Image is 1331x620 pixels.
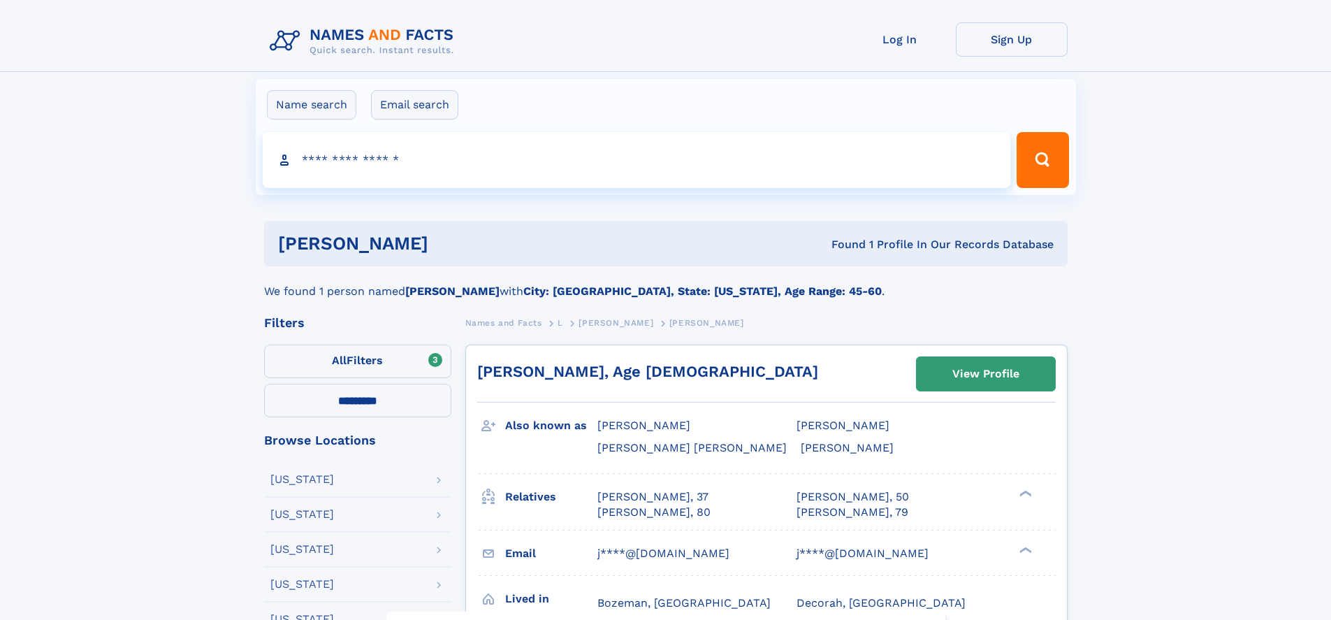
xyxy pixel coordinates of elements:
a: View Profile [917,357,1055,391]
a: [PERSON_NAME] [579,314,653,331]
label: Email search [371,90,458,120]
span: [PERSON_NAME] [669,318,744,328]
label: Filters [264,345,451,378]
span: [PERSON_NAME] [579,318,653,328]
b: [PERSON_NAME] [405,284,500,298]
span: L [558,318,563,328]
div: [US_STATE] [270,474,334,485]
div: Filters [264,317,451,329]
div: [US_STATE] [270,544,334,555]
span: All [332,354,347,367]
img: Logo Names and Facts [264,22,465,60]
div: [US_STATE] [270,509,334,520]
a: [PERSON_NAME], 37 [597,489,708,505]
div: ❯ [1016,489,1033,498]
button: Search Button [1017,132,1068,188]
span: [PERSON_NAME] [PERSON_NAME] [597,441,787,454]
div: [US_STATE] [270,579,334,590]
span: Bozeman, [GEOGRAPHIC_DATA] [597,596,771,610]
span: Decorah, [GEOGRAPHIC_DATA] [797,596,966,610]
div: We found 1 person named with . [264,266,1068,300]
h3: Email [505,542,597,565]
span: [PERSON_NAME] [797,419,889,432]
label: Name search [267,90,356,120]
span: [PERSON_NAME] [801,441,894,454]
div: Found 1 Profile In Our Records Database [630,237,1054,252]
b: City: [GEOGRAPHIC_DATA], State: [US_STATE], Age Range: 45-60 [523,284,882,298]
div: ❯ [1016,545,1033,554]
a: [PERSON_NAME], 50 [797,489,909,505]
a: [PERSON_NAME], 79 [797,505,908,520]
h3: Also known as [505,414,597,438]
a: Log In [844,22,956,57]
a: [PERSON_NAME], Age [DEMOGRAPHIC_DATA] [477,363,818,380]
h1: [PERSON_NAME] [278,235,630,252]
a: [PERSON_NAME], 80 [597,505,711,520]
div: View Profile [952,358,1019,390]
h3: Lived in [505,587,597,611]
h3: Relatives [505,485,597,509]
span: [PERSON_NAME] [597,419,690,432]
a: Names and Facts [465,314,542,331]
input: search input [263,132,1011,188]
a: L [558,314,563,331]
div: Browse Locations [264,434,451,447]
a: Sign Up [956,22,1068,57]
